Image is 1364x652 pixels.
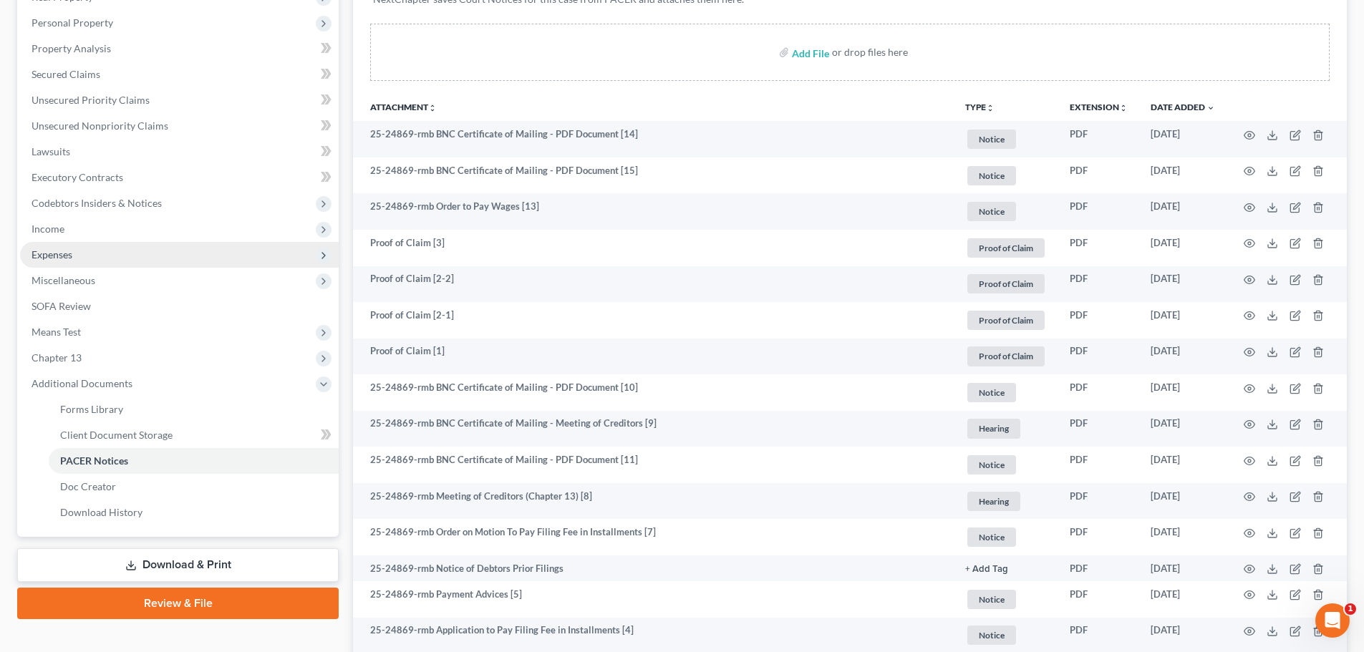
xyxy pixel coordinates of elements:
[965,490,1047,513] a: Hearing
[32,248,72,261] span: Expenses
[965,381,1047,404] a: Notice
[965,236,1047,260] a: Proof of Claim
[353,483,954,520] td: 25-24869-rmb Meeting of Creditors (Chapter 13) [8]
[1151,102,1215,112] a: Date Added expand_more
[1139,121,1227,157] td: [DATE]
[1058,555,1139,581] td: PDF
[965,127,1047,151] a: Notice
[965,164,1047,188] a: Notice
[353,519,954,555] td: 25-24869-rmb Order on Motion To Pay Filing Fee in Installments [7]
[32,223,64,235] span: Income
[49,500,339,525] a: Download History
[17,588,339,619] a: Review & File
[967,166,1016,185] span: Notice
[986,104,995,112] i: unfold_more
[967,626,1016,645] span: Notice
[32,171,123,183] span: Executory Contracts
[1139,447,1227,483] td: [DATE]
[967,527,1016,547] span: Notice
[1139,266,1227,303] td: [DATE]
[32,351,82,364] span: Chapter 13
[967,346,1045,366] span: Proof of Claim
[1058,302,1139,339] td: PDF
[49,448,339,474] a: PACER Notices
[20,87,339,113] a: Unsecured Priority Claims
[1139,581,1227,618] td: [DATE]
[1058,483,1139,520] td: PDF
[1058,339,1139,375] td: PDF
[353,581,954,618] td: 25-24869-rmb Payment Advices [5]
[20,139,339,165] a: Lawsuits
[965,200,1047,223] a: Notice
[967,419,1020,438] span: Hearing
[967,274,1045,293] span: Proof of Claim
[965,344,1047,368] a: Proof of Claim
[965,588,1047,611] a: Notice
[967,590,1016,609] span: Notice
[1139,230,1227,266] td: [DATE]
[1206,104,1215,112] i: expand_more
[1345,603,1356,615] span: 1
[965,417,1047,440] a: Hearing
[1058,411,1139,447] td: PDF
[965,308,1047,332] a: Proof of Claim
[32,120,168,132] span: Unsecured Nonpriority Claims
[1058,374,1139,411] td: PDF
[965,453,1047,477] a: Notice
[1058,519,1139,555] td: PDF
[20,62,339,87] a: Secured Claims
[60,403,123,415] span: Forms Library
[60,454,128,467] span: PACER Notices
[20,36,339,62] a: Property Analysis
[1058,230,1139,266] td: PDF
[32,197,162,209] span: Codebtors Insiders & Notices
[32,300,91,312] span: SOFA Review
[967,492,1020,511] span: Hearing
[353,193,954,230] td: 25-24869-rmb Order to Pay Wages [13]
[1139,519,1227,555] td: [DATE]
[32,16,113,29] span: Personal Property
[353,230,954,266] td: Proof of Claim [3]
[1058,121,1139,157] td: PDF
[353,447,954,483] td: 25-24869-rmb BNC Certificate of Mailing - PDF Document [11]
[965,562,1047,575] a: + Add Tag
[1058,193,1139,230] td: PDF
[370,102,437,112] a: Attachmentunfold_more
[1058,266,1139,303] td: PDF
[32,68,100,80] span: Secured Claims
[1139,339,1227,375] td: [DATE]
[49,396,339,422] a: Forms Library
[967,383,1016,402] span: Notice
[1058,581,1139,618] td: PDF
[32,326,81,338] span: Means Test
[1070,102,1128,112] a: Extensionunfold_more
[967,238,1045,258] span: Proof of Claim
[1139,157,1227,194] td: [DATE]
[32,377,132,389] span: Additional Documents
[1315,603,1350,638] iframe: Intercom live chat
[32,42,111,54] span: Property Analysis
[1058,157,1139,194] td: PDF
[1119,104,1128,112] i: unfold_more
[965,103,995,112] button: TYPEunfold_more
[965,525,1047,549] a: Notice
[965,623,1047,647] a: Notice
[1139,555,1227,581] td: [DATE]
[965,272,1047,296] a: Proof of Claim
[1139,374,1227,411] td: [DATE]
[1139,411,1227,447] td: [DATE]
[353,374,954,411] td: 25-24869-rmb BNC Certificate of Mailing - PDF Document [10]
[1139,483,1227,520] td: [DATE]
[967,311,1045,330] span: Proof of Claim
[967,130,1016,149] span: Notice
[20,293,339,319] a: SOFA Review
[353,266,954,303] td: Proof of Claim [2-2]
[32,145,70,157] span: Lawsuits
[353,339,954,375] td: Proof of Claim [1]
[49,422,339,448] a: Client Document Storage
[967,202,1016,221] span: Notice
[1058,447,1139,483] td: PDF
[353,555,954,581] td: 25-24869-rmb Notice of Debtors Prior Filings
[60,506,142,518] span: Download History
[967,455,1016,475] span: Notice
